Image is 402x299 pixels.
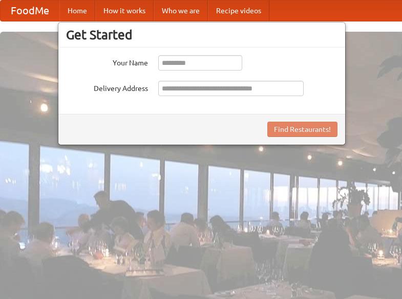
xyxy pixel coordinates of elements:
[154,1,208,21] a: Who we are
[95,1,154,21] a: How it works
[1,1,59,21] a: FoodMe
[66,27,337,42] h3: Get Started
[66,55,148,68] label: Your Name
[66,81,148,94] label: Delivery Address
[59,1,95,21] a: Home
[208,1,269,21] a: Recipe videos
[267,122,337,137] button: Find Restaurants!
